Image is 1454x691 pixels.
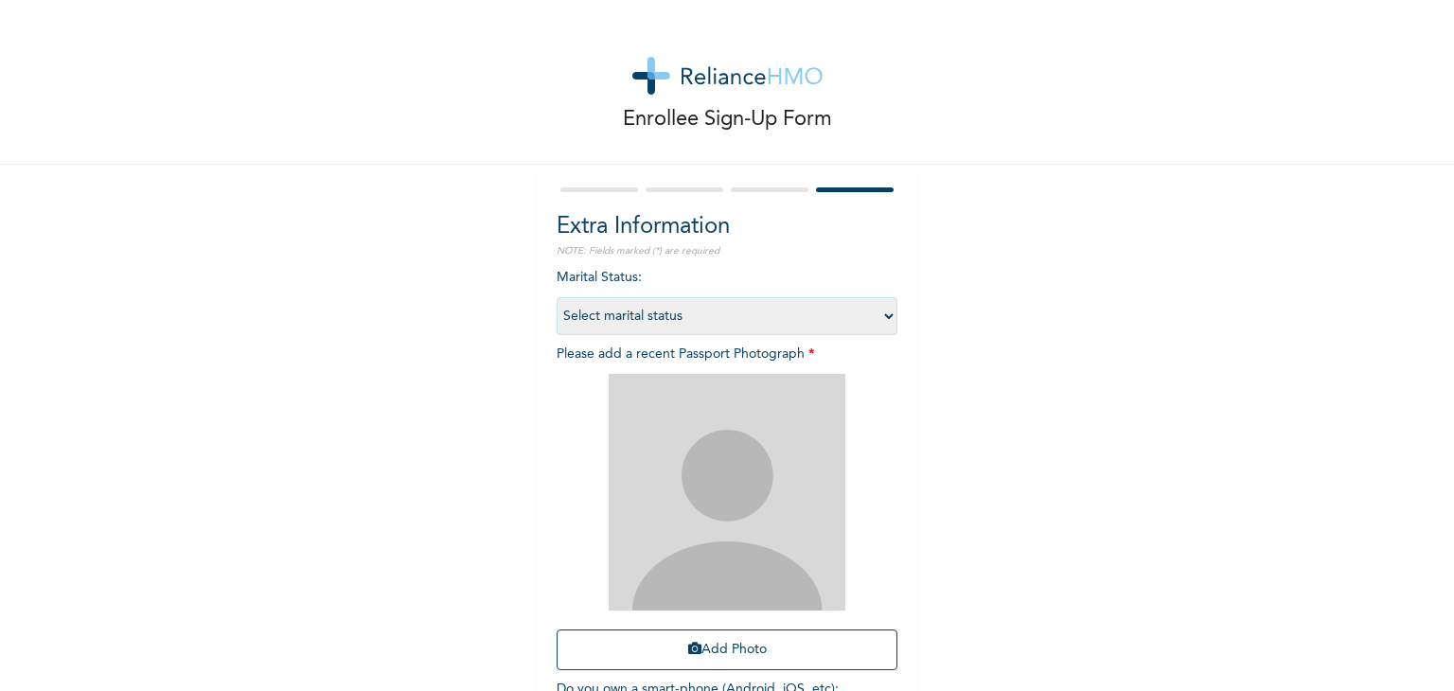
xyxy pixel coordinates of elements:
[623,104,832,135] p: Enrollee Sign-Up Form
[557,629,897,670] button: Add Photo
[557,210,897,244] h2: Extra Information
[557,244,897,258] p: NOTE: Fields marked (*) are required
[557,347,897,680] span: Please add a recent Passport Photograph
[632,57,823,95] img: logo
[557,271,897,323] span: Marital Status :
[609,374,845,611] img: Crop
